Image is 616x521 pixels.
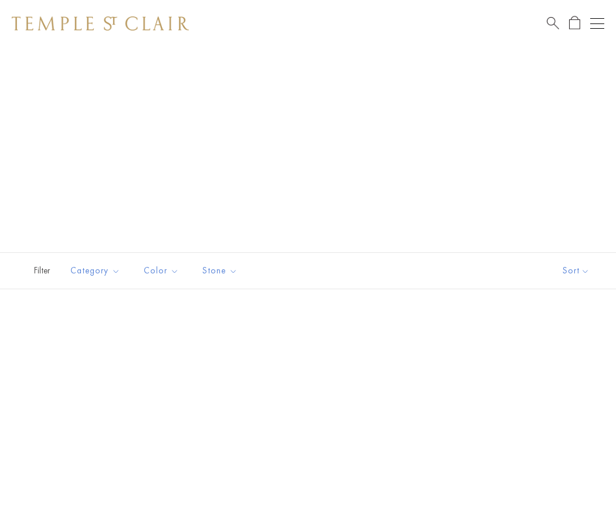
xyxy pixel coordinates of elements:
[194,258,246,284] button: Stone
[135,258,188,284] button: Color
[65,263,129,278] span: Category
[62,258,129,284] button: Category
[536,253,616,289] button: Show sort by
[138,263,188,278] span: Color
[12,16,189,31] img: Temple St. Clair
[547,16,559,31] a: Search
[569,16,580,31] a: Open Shopping Bag
[590,16,604,31] button: Open navigation
[197,263,246,278] span: Stone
